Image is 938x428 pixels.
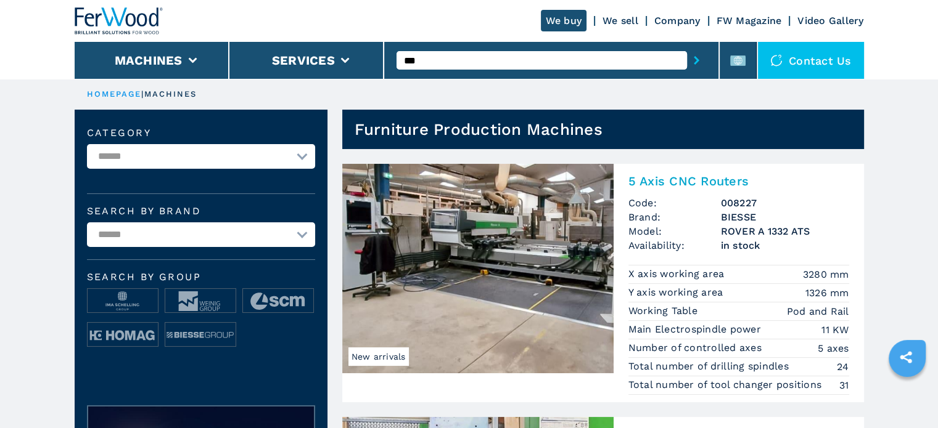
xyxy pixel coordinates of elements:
label: Search by brand [87,206,315,216]
span: Code: [628,196,721,210]
em: Pod and Rail [787,304,849,318]
em: 5 axes [818,341,849,355]
span: Brand: [628,210,721,224]
p: Total number of drilling spindles [628,360,792,373]
button: Services [272,53,335,68]
p: machines [144,89,197,100]
a: FW Magazine [717,15,782,26]
em: 11 KW [821,323,849,337]
p: X axis working area [628,267,728,281]
a: sharethis [891,342,921,373]
p: Number of controlled axes [628,341,765,355]
img: image [243,289,313,313]
h1: Furniture Production Machines [355,119,603,139]
a: Video Gallery [797,15,863,26]
button: submit-button [687,46,706,75]
span: | [141,89,144,99]
h3: 008227 [721,196,849,210]
label: Category [87,128,315,138]
h3: BIESSE [721,210,849,224]
h3: ROVER A 1332 ATS [721,224,849,238]
em: 24 [837,360,849,374]
p: Working Table [628,304,701,318]
a: 5 Axis CNC Routers BIESSE ROVER A 1332 ATSNew arrivals5 Axis CNC RoutersCode:008227Brand:BIESSEMo... [342,164,864,402]
p: Total number of tool changer positions [628,378,825,392]
span: Availability: [628,238,721,252]
img: 5 Axis CNC Routers BIESSE ROVER A 1332 ATS [342,164,614,373]
img: Contact us [770,54,783,67]
h2: 5 Axis CNC Routers [628,174,849,188]
a: We sell [603,15,638,26]
iframe: Chat [886,373,929,419]
span: New arrivals [348,347,409,366]
div: Contact us [758,42,864,79]
em: 1326 mm [805,286,849,300]
img: image [165,289,236,313]
a: HOMEPAGE [87,89,142,99]
p: Main Electrospindle power [628,323,765,336]
em: 31 [839,378,849,392]
span: Search by group [87,272,315,282]
img: image [88,289,158,313]
span: in stock [721,238,849,252]
img: image [88,323,158,347]
a: We buy [541,10,587,31]
img: Ferwood [75,7,163,34]
span: Model: [628,224,721,238]
a: Company [654,15,701,26]
button: Machines [115,53,183,68]
em: 3280 mm [803,267,849,281]
img: image [165,323,236,347]
p: Y axis working area [628,286,726,299]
